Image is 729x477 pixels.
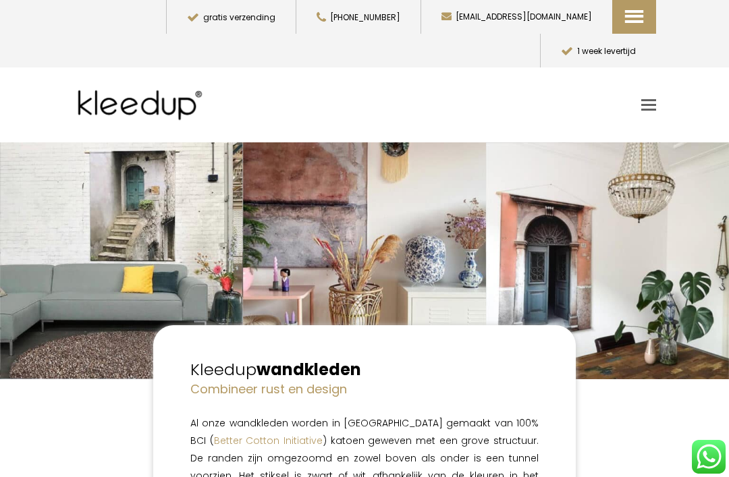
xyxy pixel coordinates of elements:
a: Better Cotton Initiative [214,434,323,447]
a: Toggle mobile menu [641,95,656,115]
button: 1 week levertijd [540,34,656,67]
h2: Kleedup [190,358,539,381]
img: Kleedup [73,78,212,132]
strong: wandkleden [256,358,361,381]
h4: Combineer rust en design [190,381,539,397]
